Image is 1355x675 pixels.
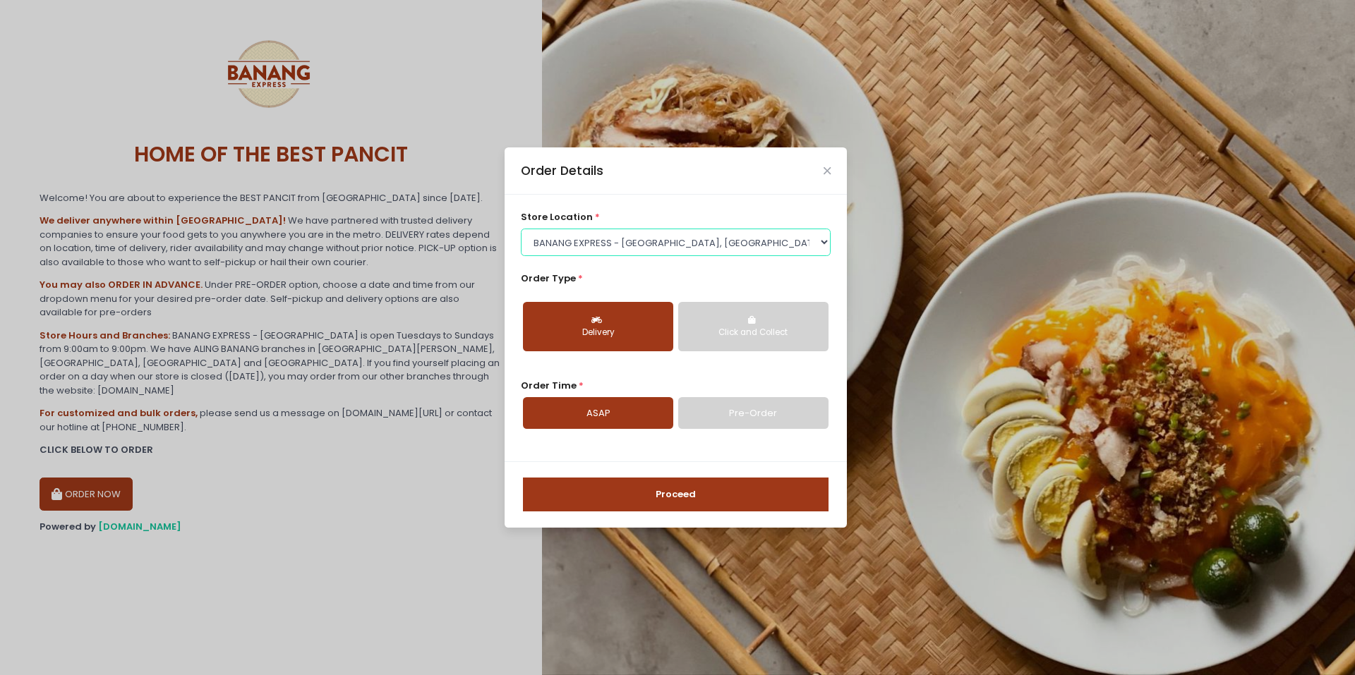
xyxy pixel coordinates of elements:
a: Pre-Order [678,397,829,430]
button: Delivery [523,302,673,351]
button: Close [824,167,831,174]
a: ASAP [523,397,673,430]
div: Click and Collect [688,327,819,339]
span: store location [521,210,593,224]
span: Order Time [521,379,577,392]
button: Proceed [523,478,829,511]
div: Order Details [521,162,603,180]
div: Delivery [533,327,663,339]
span: Order Type [521,272,576,285]
button: Click and Collect [678,302,829,351]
